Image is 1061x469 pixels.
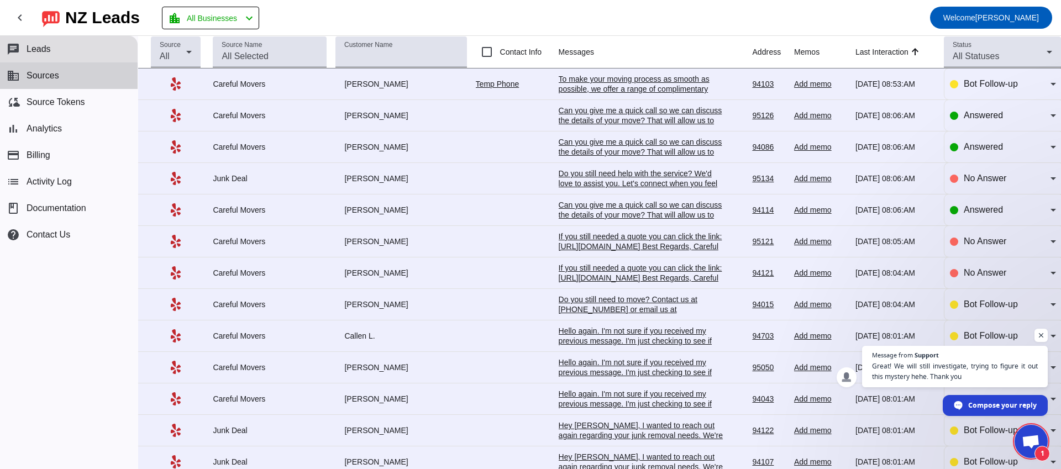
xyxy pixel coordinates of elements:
span: [PERSON_NAME] [943,10,1039,25]
div: [DATE] 08:53:AM [855,79,935,89]
span: book [7,202,20,215]
span: Compose your reply [968,396,1037,415]
span: Answered [964,110,1003,120]
img: logo [42,8,60,27]
div: Junk Deal [213,173,327,183]
span: Support [915,352,939,358]
a: Open chat [1015,425,1048,458]
mat-icon: business [7,69,20,82]
div: Can you give me a quick call so we can discuss the details of your move? That will allow us to of... [559,137,724,226]
mat-icon: Yelp [169,77,182,91]
mat-icon: Yelp [169,140,182,154]
mat-icon: Yelp [169,298,182,311]
div: Junk Deal [213,457,327,467]
div: Add memo [794,331,847,341]
span: All Statuses [953,51,999,61]
div: [DATE] 08:01:AM [855,331,935,341]
div: Add memo [794,362,847,372]
button: All Businesses [162,7,259,29]
mat-label: Source [160,41,181,49]
span: Welcome [943,13,975,22]
div: [DATE] 08:05:AM [855,236,935,246]
div: Add memo [794,268,847,278]
div: 94103 [752,79,785,89]
span: Billing [27,150,50,160]
div: Add memo [794,79,847,89]
mat-icon: Yelp [169,172,182,185]
mat-label: Status [953,41,971,49]
span: Contact Us [27,230,70,240]
span: 1 [1034,446,1050,461]
div: Careful Movers [213,362,327,372]
div: [PERSON_NAME] [335,205,466,215]
mat-icon: Yelp [169,235,182,248]
div: 95121 [752,236,785,246]
span: Bot Follow-up [964,331,1018,340]
mat-icon: Yelp [169,455,182,468]
div: 94086 [752,142,785,152]
div: Add memo [794,425,847,435]
div: [DATE] 08:01:AM [855,394,935,404]
mat-icon: chevron_left [243,12,256,25]
span: Great! We will still investigate, trying to figure it out this mystery hehe. Thank you [872,361,1038,382]
div: Add memo [794,142,847,152]
mat-icon: payment [7,149,20,162]
div: Add memo [794,394,847,404]
div: Add memo [794,110,847,120]
div: 94107 [752,457,785,467]
div: Careful Movers [213,331,327,341]
div: Careful Movers [213,236,327,246]
div: [PERSON_NAME] [335,457,466,467]
div: Careful Movers [213,268,327,278]
div: 94114 [752,205,785,215]
div: Hello again. I'm not sure if you received my previous message. I'm just checking to see if there'... [559,389,724,419]
div: [PERSON_NAME] [335,110,466,120]
div: [DATE] 08:04:AM [855,299,935,309]
mat-icon: Yelp [169,392,182,405]
div: Can you give me a quick call so we can discuss the details of your move? That will allow us to of... [559,200,724,289]
span: Activity Log [27,177,72,187]
div: [DATE] 08:01:AM [855,457,935,467]
div: Hello again. I'm not sure if you received my previous message. I'm just checking to see if there'... [559,326,724,356]
div: 95126 [752,110,785,120]
span: Bot Follow-up [964,79,1018,88]
div: 94015 [752,299,785,309]
div: Do you still need to move? Contact us at [PHONE_NUMBER] or email us at [EMAIL_ADDRESS][DOMAIN_NAM... [559,294,724,344]
div: [PERSON_NAME] [335,268,466,278]
div: Callen L. [335,331,466,341]
div: Add memo [794,205,847,215]
div: To make your moving process as smooth as possible, we offer a range of complimentary services: ~L... [559,74,724,293]
mat-label: Source Name [222,41,262,49]
div: Careful Movers [213,205,327,215]
div: [DATE] 08:01:AM [855,425,935,435]
input: All Selected [222,50,318,63]
div: Can you give me a quick call so we can discuss the details of your move? That will allow us to of... [559,106,724,195]
button: Welcome[PERSON_NAME] [930,7,1052,29]
a: Temp Phone [476,80,519,88]
div: Add memo [794,173,847,183]
span: Answered [964,142,1003,151]
div: Add memo [794,299,847,309]
th: Memos [794,36,855,68]
div: Junk Deal [213,425,327,435]
mat-icon: list [7,175,20,188]
div: [DATE] 08:01:AM [855,362,935,372]
div: [DATE] 08:04:AM [855,268,935,278]
div: Last Interaction [855,46,908,57]
div: 94043 [752,394,785,404]
mat-icon: Yelp [169,361,182,374]
div: If you still needed a quote you can click the link: [URL][DOMAIN_NAME] Best Regards, Careful Move... [559,263,724,293]
span: Documentation [27,203,86,213]
mat-icon: help [7,228,20,241]
div: [DATE] 08:06:AM [855,173,935,183]
div: Careful Movers [213,142,327,152]
div: 94703 [752,331,785,341]
th: Address [752,36,794,68]
div: 94121 [752,268,785,278]
div: Add memo [794,457,847,467]
div: [DATE] 08:06:AM [855,110,935,120]
span: Leads [27,44,51,54]
span: Bot Follow-up [964,425,1018,435]
div: If you still needed a quote you can click the link: [URL][DOMAIN_NAME] Best Regards, Careful Move... [559,231,724,261]
mat-icon: bar_chart [7,122,20,135]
